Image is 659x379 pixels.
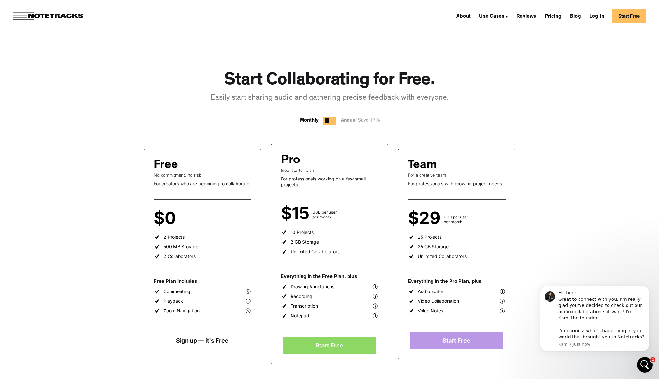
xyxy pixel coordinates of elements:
div: 25 GB Storage [418,244,449,250]
div: $0 [154,213,179,224]
div: For a creative team [408,172,506,178]
div: Team [408,159,437,172]
a: Blog [567,11,584,21]
div: For professionals with growing project needs [408,181,506,187]
a: Log In [587,11,607,21]
a: Sign up — it's Free [156,332,249,349]
div: For creators who are beginning to collaborate [154,181,251,187]
div: 2 Projects [163,234,185,240]
span: Save 17% [357,118,380,123]
div: Free Plan includes [154,278,251,284]
div: Use Cases [479,14,504,19]
a: Reviews [514,11,539,21]
div: Notepad [291,313,309,319]
a: Pricing [542,11,564,21]
div: Unlimited Collaborators [291,249,339,254]
h1: Start Collaborating for Free. [224,71,435,92]
a: About [454,11,473,21]
div: Commenting [163,289,190,294]
div: Ideal starter plan [281,168,378,173]
div: Unlimited Collaborators [418,254,467,259]
div: Easily start sharing audio and gathering precise feedback with everyone. [211,93,449,104]
div: For professionals working on a few small projects [281,176,378,187]
div: Free [154,159,178,172]
div: 25 Projects [418,234,441,240]
div: 500 MB Storage [163,244,198,250]
div: 2 Collaborators [163,254,196,259]
div: Annual [341,117,383,125]
div: Recording [291,293,312,299]
div: Everything in the Free Plan, plus [281,273,378,280]
div: Drawing Annotations [291,284,334,290]
iframe: Intercom live chat [637,357,653,373]
div: Pro [281,154,300,168]
div: 10 Projects [291,229,314,235]
a: Start Free [410,332,503,349]
div: Audio Editor [418,289,443,294]
div: $15 [281,208,312,219]
div: Transcription [291,303,318,309]
div: USD per user per month [312,210,337,219]
div: 2 GB Storage [291,239,319,245]
div: USD per user per month [444,215,468,224]
a: Start Free [283,337,376,354]
div: Everything in the Pro Plan, plus [408,278,506,284]
a: Start Free [612,9,646,23]
div: Use Cases [477,11,511,21]
div: Video Collaboration [418,298,459,304]
iframe: Intercom notifications message [530,279,659,376]
div: per user per month [179,215,198,224]
div: Monthly [300,117,319,125]
span: 1 [650,357,655,362]
div: Playback [163,298,183,304]
div: Zoom Navigation [163,308,200,314]
div: Voice Notes [418,308,443,314]
div: $29 [408,213,444,224]
div: No commitment, no risk [154,172,251,178]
